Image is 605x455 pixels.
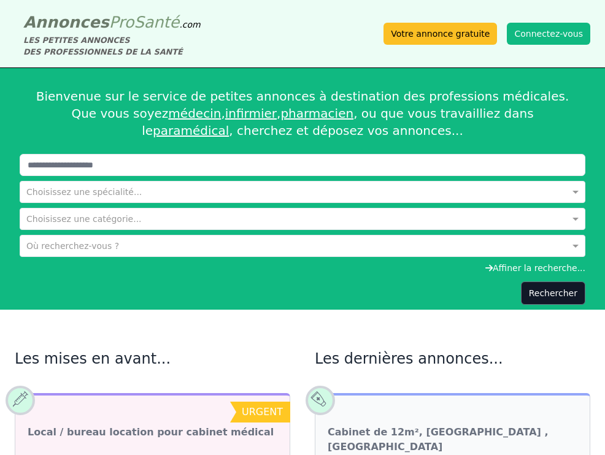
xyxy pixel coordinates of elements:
[28,425,274,440] a: Local / bureau location pour cabinet médical
[15,349,290,369] h2: Les mises en avant...
[23,13,109,31] span: Annonces
[328,425,577,454] a: Cabinet de 12m², [GEOGRAPHIC_DATA] , [GEOGRAPHIC_DATA]
[507,23,590,45] button: Connectez-vous
[109,13,134,31] span: Pro
[20,262,585,274] div: Affiner la recherche...
[315,349,590,369] h2: Les dernières annonces...
[225,106,277,121] a: infirmier
[23,34,201,58] div: LES PETITES ANNONCES DES PROFESSIONNELS DE LA SANTÉ
[153,123,229,138] a: paramédical
[179,20,200,29] span: .com
[20,73,585,154] div: Bienvenue sur le service de petites annonces à destination des professions médicales. Que vous so...
[134,13,179,31] span: Santé
[242,406,283,418] span: urgent
[23,13,201,31] a: AnnoncesProSanté.com
[168,106,221,121] a: médecin
[521,281,585,305] button: Rechercher
[383,23,497,45] a: Votre annonce gratuite
[280,106,353,121] a: pharmacien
